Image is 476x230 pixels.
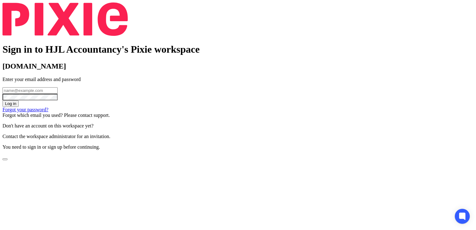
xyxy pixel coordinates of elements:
[2,77,474,82] p: Enter your email address and password
[2,2,128,36] img: Pixie
[2,123,474,129] p: Don't have an account on this workspace yet?
[2,144,474,150] p: You need to sign in or sign up before continuing.
[2,107,48,112] a: Forgot your password?
[2,44,474,55] h1: Sign in to HJL Accountancy's Pixie workspace
[2,113,77,118] span: Forgot which email you used? Please
[2,113,474,118] div: .
[2,134,474,139] p: Contact the workspace administrator for an invitation.
[78,113,108,118] span: contact support
[2,100,19,107] input: Log in
[2,87,58,94] input: name@example.com
[2,62,474,70] h2: [DOMAIN_NAME]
